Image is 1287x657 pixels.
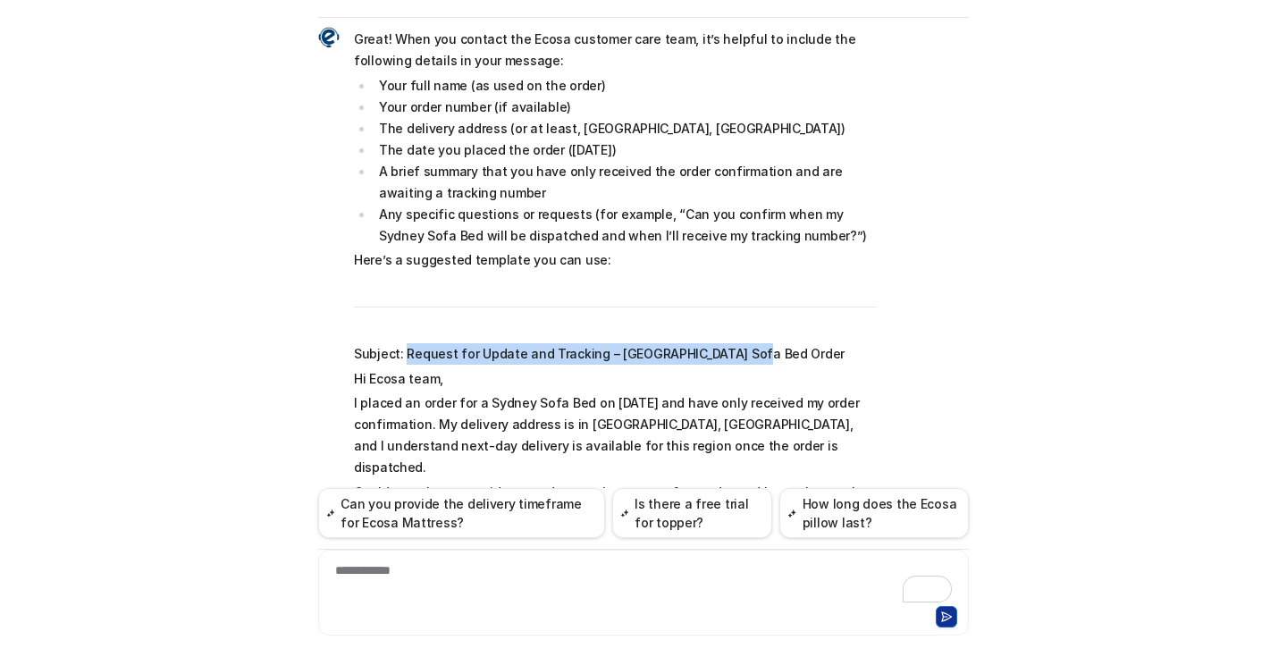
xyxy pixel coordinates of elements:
button: Can you provide the delivery timeframe for Ecosa Mattress? [318,488,605,538]
p: I placed an order for a Sydney Sofa Bed on [DATE] and have only received my order confirmation. M... [354,392,877,478]
button: How long does the Ecosa pillow last? [779,488,969,538]
li: The date you placed the order ([DATE]) [374,139,877,161]
li: Any specific questions or requests (for example, “Can you confirm when my Sydney Sofa Bed will be... [374,204,877,247]
p: Subject: Request for Update and Tracking – [GEOGRAPHIC_DATA] Sofa Bed Order [354,343,877,365]
li: A brief summary that you have only received the order confirmation and are awaiting a tracking nu... [374,161,877,204]
div: To enrich screen reader interactions, please activate Accessibility in Grammarly extension settings [323,561,964,602]
li: Your full name (as used on the order) [374,75,877,97]
p: Hi Ecosa team, [354,368,877,390]
li: The delivery address (or at least, [GEOGRAPHIC_DATA], [GEOGRAPHIC_DATA]) [374,118,877,139]
p: Great! When you contact the Ecosa customer care team, it’s helpful to include the following detai... [354,29,877,72]
p: Here’s a suggested template you can use: [354,249,877,271]
button: Is there a free trial for topper? [612,488,772,538]
li: Your order number (if available) [374,97,877,118]
p: Could you please provide an update on the status of my order and let me know when I can expect th... [354,482,877,525]
img: Widget [318,27,340,48]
